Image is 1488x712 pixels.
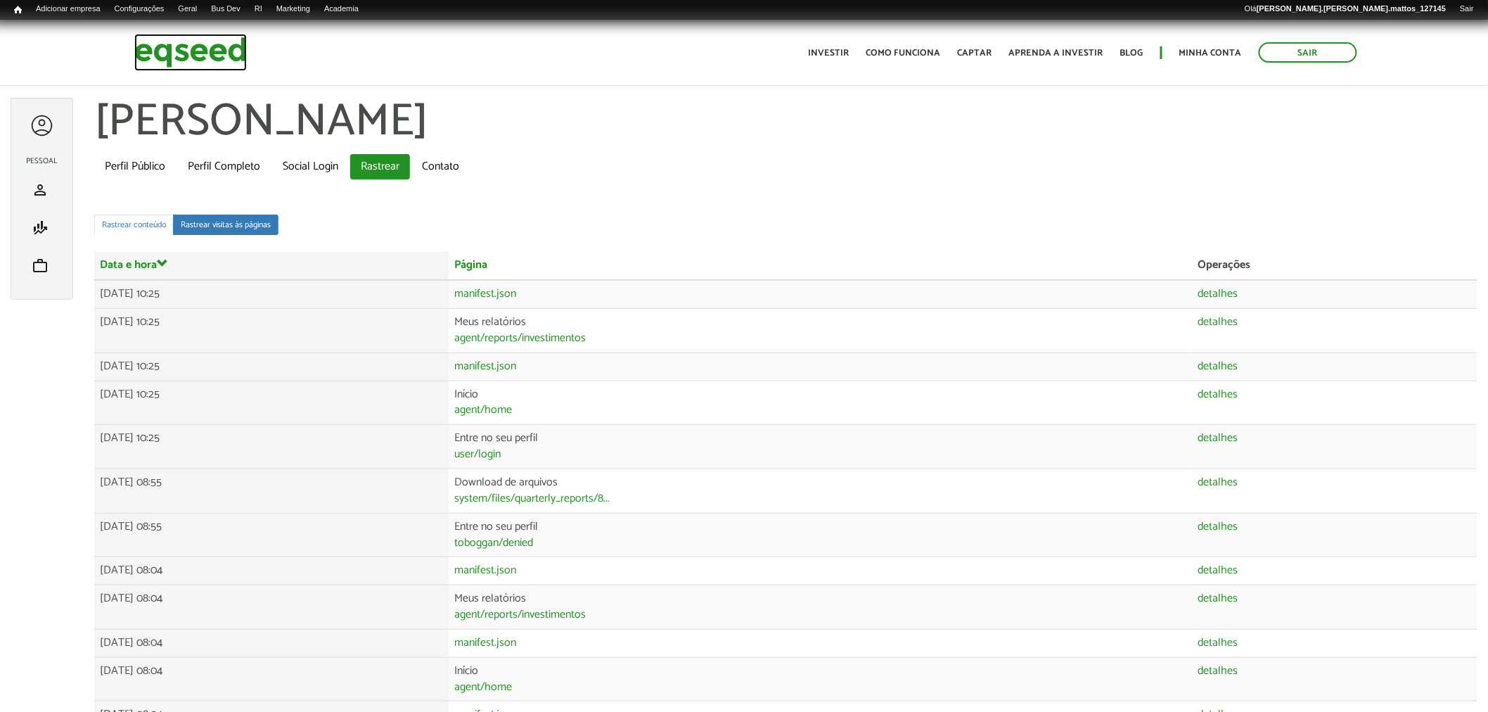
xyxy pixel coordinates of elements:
a: agent/home [454,682,512,693]
li: Minha simulação [18,209,65,247]
h2: Pessoal [18,157,65,165]
td: Meus relatórios [449,309,1192,353]
a: Investir [809,49,849,58]
a: Rastrear visitas às páginas [173,215,278,235]
img: EqSeed [134,34,247,71]
span: work [32,258,49,274]
a: Sair [1259,42,1357,63]
a: manifest.json [454,637,516,649]
a: agent/reports/investimentos [454,333,586,344]
a: Rastrear conteúdo [94,215,174,235]
td: Download de arquivos [449,469,1192,513]
a: detalhes [1198,593,1238,604]
a: manifest.json [454,288,516,300]
td: [DATE] 08:55 [94,469,449,513]
a: manifest.json [454,361,516,372]
a: detalhes [1198,565,1238,576]
td: Entre no seu perfil [449,513,1192,557]
th: Operações [1192,252,1477,280]
a: detalhes [1198,521,1238,533]
a: Perfil Público [94,154,176,179]
a: toboggan/denied [454,538,533,549]
a: person [22,182,62,198]
a: RI [248,4,269,15]
a: work [22,258,62,274]
a: Sair [1453,4,1481,15]
a: detalhes [1198,637,1238,649]
a: Como funciona [866,49,941,58]
a: Blog [1120,49,1143,58]
a: agent/home [454,405,512,416]
td: [DATE] 10:25 [94,425,449,469]
a: detalhes [1198,477,1238,488]
a: detalhes [1198,389,1238,400]
a: Expandir menu [29,113,55,139]
a: Olá[PERSON_NAME].[PERSON_NAME].mattos_127145 [1238,4,1453,15]
td: [DATE] 10:25 [94,352,449,381]
a: detalhes [1198,288,1238,300]
td: Entre no seu perfil [449,425,1192,469]
a: user/login [454,449,501,460]
a: Adicionar empresa [29,4,108,15]
a: detalhes [1198,361,1238,372]
td: [DATE] 10:25 [94,280,449,308]
td: Início [449,657,1192,701]
a: Geral [171,4,204,15]
span: Início [14,5,22,15]
a: Rastrear [350,154,410,179]
a: Social Login [272,154,349,179]
a: finance_mode [22,220,62,236]
td: [DATE] 08:04 [94,629,449,657]
a: manifest.json [454,565,516,576]
td: [DATE] 10:25 [94,381,449,425]
a: detalhes [1198,433,1238,444]
a: Perfil Completo [177,154,271,179]
strong: [PERSON_NAME].[PERSON_NAME].mattos_127145 [1257,4,1446,13]
td: Início [449,381,1192,425]
a: detalhes [1198,666,1238,677]
td: [DATE] 08:04 [94,585,449,630]
li: Meu perfil [18,171,65,209]
a: Página [454,260,487,271]
a: system/files/quarterly_reports/8... [454,493,610,504]
li: Meu portfólio [18,247,65,285]
a: Aprenda a investir [1009,49,1103,58]
td: [DATE] 08:04 [94,557,449,585]
a: Configurações [108,4,172,15]
a: agent/reports/investimentos [454,609,586,621]
a: Contato [411,154,470,179]
a: Marketing [269,4,317,15]
h1: [PERSON_NAME] [94,98,1477,147]
td: Meus relatórios [449,585,1192,630]
a: Captar [958,49,992,58]
span: person [32,182,49,198]
td: [DATE] 08:04 [94,657,449,701]
a: Academia [317,4,366,15]
a: Data e hora [100,258,168,271]
a: detalhes [1198,317,1238,328]
a: Bus Dev [204,4,248,15]
td: [DATE] 10:25 [94,309,449,353]
a: Início [7,4,29,17]
td: [DATE] 08:55 [94,513,449,557]
span: finance_mode [32,220,49,236]
a: Minha conta [1179,49,1242,58]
